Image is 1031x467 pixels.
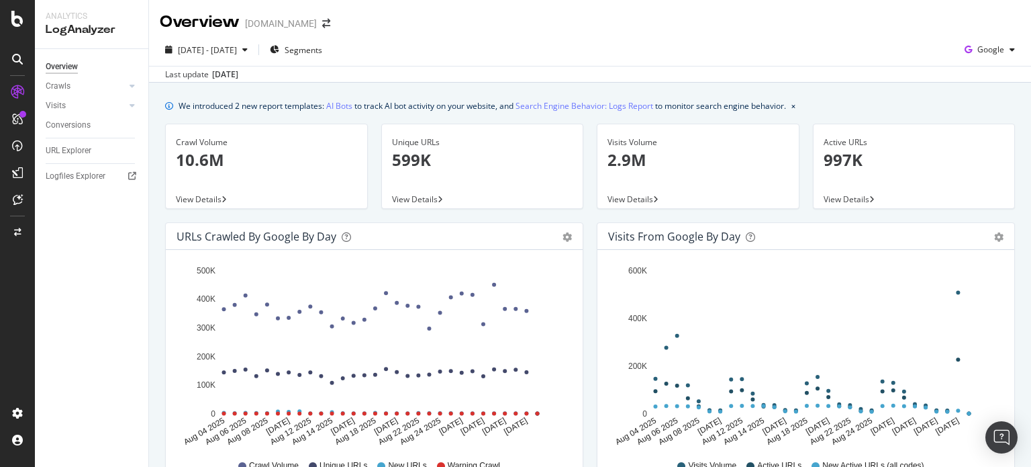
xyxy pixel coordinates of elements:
[46,99,126,113] a: Visits
[46,118,91,132] div: Conversions
[46,22,138,38] div: LogAnalyzer
[392,136,573,148] div: Unique URLs
[722,416,766,447] text: Aug 14 2025
[788,96,799,116] button: close banner
[613,416,658,447] text: Aug 04 2025
[46,99,66,113] div: Visits
[197,266,215,275] text: 500K
[46,169,139,183] a: Logfiles Explorer
[46,11,138,22] div: Analytics
[373,416,399,437] text: [DATE]
[628,314,647,323] text: 400K
[290,416,334,447] text: Aug 14 2025
[165,69,238,81] div: Last update
[398,416,442,447] text: Aug 24 2025
[268,416,313,447] text: Aug 12 2025
[334,416,378,447] text: Aug 18 2025
[46,118,139,132] a: Conversions
[657,416,701,447] text: Aug 08 2025
[177,230,336,243] div: URLs Crawled by Google by day
[515,99,653,113] a: Search Engine Behavior: Logs Report
[607,194,653,205] span: View Details
[197,295,215,304] text: 400K
[212,69,238,81] div: [DATE]
[264,39,328,60] button: Segments
[628,362,647,371] text: 200K
[285,44,322,56] span: Segments
[891,416,918,437] text: [DATE]
[203,416,248,447] text: Aug 06 2025
[824,148,1005,171] p: 997K
[46,169,105,183] div: Logfiles Explorer
[46,79,126,93] a: Crawls
[438,416,464,437] text: [DATE]
[824,194,869,205] span: View Details
[977,44,1004,55] span: Google
[177,261,569,448] svg: A chart.
[700,416,744,447] text: Aug 12 2025
[46,60,139,74] a: Overview
[226,416,270,447] text: Aug 08 2025
[330,416,356,437] text: [DATE]
[182,416,226,447] text: Aug 04 2025
[392,148,573,171] p: 599K
[178,44,237,56] span: [DATE] - [DATE]
[46,60,78,74] div: Overview
[808,416,852,447] text: Aug 22 2025
[761,416,788,437] text: [DATE]
[176,136,357,148] div: Crawl Volume
[264,416,291,437] text: [DATE]
[628,266,647,275] text: 600K
[912,416,939,437] text: [DATE]
[607,136,789,148] div: Visits Volume
[481,416,507,437] text: [DATE]
[959,39,1020,60] button: Google
[562,232,572,242] div: gear
[245,17,317,30] div: [DOMAIN_NAME]
[607,148,789,171] p: 2.9M
[824,136,1005,148] div: Active URLs
[830,416,874,447] text: Aug 24 2025
[197,380,215,390] text: 100K
[608,230,740,243] div: Visits from Google by day
[934,416,961,437] text: [DATE]
[642,409,647,419] text: 0
[994,232,1003,242] div: gear
[869,416,896,437] text: [DATE]
[459,416,486,437] text: [DATE]
[160,11,240,34] div: Overview
[392,194,438,205] span: View Details
[985,421,1018,454] div: Open Intercom Messenger
[635,416,679,447] text: Aug 06 2025
[46,79,70,93] div: Crawls
[377,416,421,447] text: Aug 22 2025
[211,409,215,419] text: 0
[160,39,253,60] button: [DATE] - [DATE]
[502,416,529,437] text: [DATE]
[326,99,352,113] a: AI Bots
[197,323,215,333] text: 300K
[165,99,1015,113] div: info banner
[179,99,786,113] div: We introduced 2 new report templates: to track AI bot activity on your website, and to monitor se...
[608,261,1001,448] svg: A chart.
[804,416,831,437] text: [DATE]
[46,144,139,158] a: URL Explorer
[176,148,357,171] p: 10.6M
[176,194,222,205] span: View Details
[46,144,91,158] div: URL Explorer
[322,19,330,28] div: arrow-right-arrow-left
[765,416,809,447] text: Aug 18 2025
[197,352,215,362] text: 200K
[696,416,723,437] text: [DATE]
